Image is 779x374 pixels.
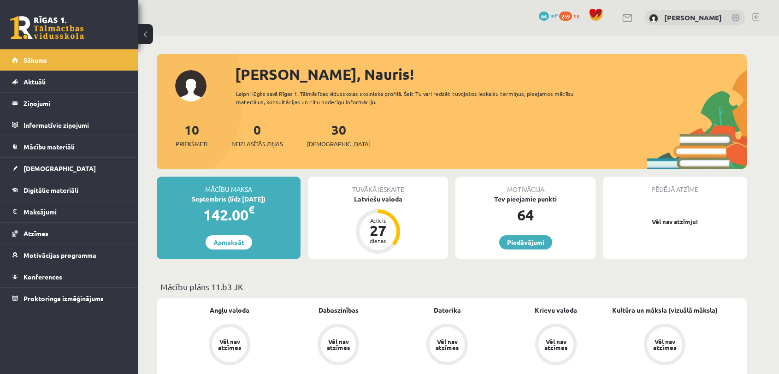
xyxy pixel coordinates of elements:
p: Vēl nav atzīmju! [608,217,742,226]
a: 10Priekšmeti [176,121,207,148]
a: 259 xp [559,12,584,19]
p: Mācību plāns 11.b3 JK [160,280,743,293]
a: Aktuāli [12,71,127,92]
a: Dabaszinības [319,305,359,315]
a: Rīgas 1. Tālmācības vidusskola [10,16,84,39]
div: [PERSON_NAME], Nauris! [235,63,747,85]
span: [DEMOGRAPHIC_DATA] [24,164,96,172]
span: 64 [539,12,549,21]
div: dienas [364,238,392,243]
a: Latviešu valoda Atlicis 27 dienas [308,194,448,255]
legend: Informatīvie ziņojumi [24,114,127,136]
a: Kultūra un māksla (vizuālā māksla) [612,305,718,315]
span: Sākums [24,56,47,64]
div: Septembris (līdz [DATE]) [157,194,301,204]
a: Digitālie materiāli [12,179,127,201]
a: Angļu valoda [210,305,249,315]
a: Datorika [434,305,461,315]
legend: Ziņojumi [24,93,127,114]
div: Vēl nav atzīmes [434,338,460,350]
a: Apmaksāt [206,235,252,249]
span: mP [550,12,558,19]
a: Ziņojumi [12,93,127,114]
div: Laipni lūgts savā Rīgas 1. Tālmācības vidusskolas skolnieka profilā. Šeit Tu vari redzēt tuvojošo... [236,89,590,106]
span: Atzīmes [24,229,48,237]
span: [DEMOGRAPHIC_DATA] [307,139,371,148]
a: 0Neizlasītās ziņas [231,121,283,148]
a: Atzīmes [12,223,127,244]
a: Sākums [12,49,127,71]
span: Mācību materiāli [24,142,75,151]
a: Vēl nav atzīmes [610,324,719,367]
div: Tuvākā ieskaite [308,177,448,194]
a: Proktoringa izmēģinājums [12,288,127,309]
div: Vēl nav atzīmes [543,338,569,350]
div: Tev pieejamie punkti [455,194,596,204]
div: Atlicis [364,218,392,223]
div: 64 [455,204,596,226]
span: Digitālie materiāli [24,186,78,194]
span: Proktoringa izmēģinājums [24,294,104,303]
a: [DEMOGRAPHIC_DATA] [12,158,127,179]
div: Pēdējā atzīme [603,177,747,194]
span: 259 [559,12,572,21]
span: Priekšmeti [176,139,207,148]
a: Konferences [12,266,127,287]
div: Motivācija [455,177,596,194]
div: Latviešu valoda [308,194,448,204]
a: Vēl nav atzīmes [284,324,393,367]
div: Mācību maksa [157,177,301,194]
a: Piedāvājumi [499,235,552,249]
span: € [248,203,254,216]
a: 64 mP [539,12,558,19]
a: Krievu valoda [535,305,577,315]
div: Vēl nav atzīmes [217,338,242,350]
a: Vēl nav atzīmes [393,324,502,367]
a: Motivācijas programma [12,244,127,266]
a: Vēl nav atzīmes [175,324,284,367]
div: Vēl nav atzīmes [325,338,351,350]
span: Aktuāli [24,77,46,86]
a: Maksājumi [12,201,127,222]
span: xp [573,12,579,19]
a: [PERSON_NAME] [664,13,722,22]
div: 27 [364,223,392,238]
a: Mācību materiāli [12,136,127,157]
span: Neizlasītās ziņas [231,139,283,148]
span: Motivācijas programma [24,251,96,259]
a: 30[DEMOGRAPHIC_DATA] [307,121,371,148]
a: Vēl nav atzīmes [502,324,610,367]
div: Vēl nav atzīmes [652,338,678,350]
div: 142.00 [157,204,301,226]
span: Konferences [24,273,62,281]
legend: Maksājumi [24,201,127,222]
a: Informatīvie ziņojumi [12,114,127,136]
img: Nauris Semjonovs [649,14,658,23]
